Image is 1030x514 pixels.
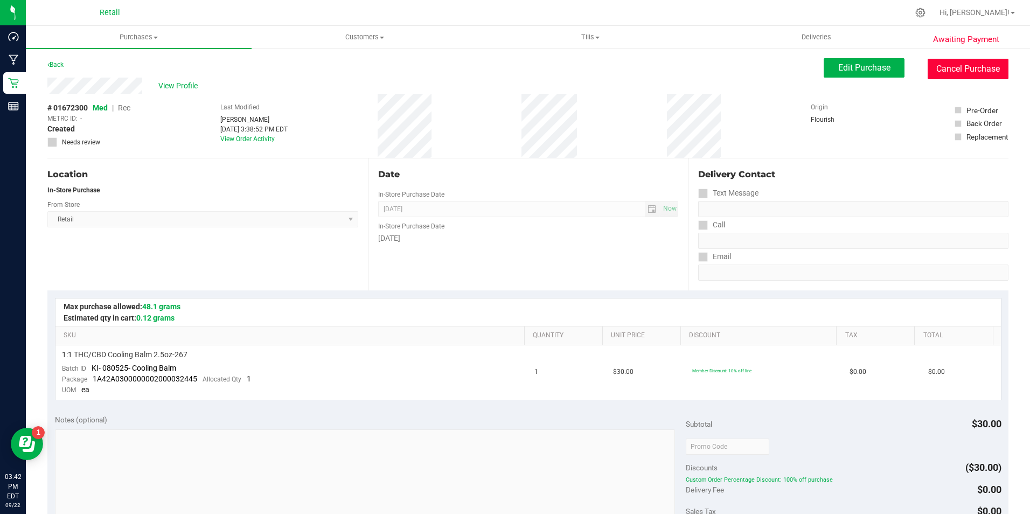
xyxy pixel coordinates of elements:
[613,367,634,377] span: $30.00
[965,462,1001,473] span: ($30.00)
[533,331,598,340] a: Quantity
[247,374,251,383] span: 1
[64,302,180,311] span: Max purchase allowed:
[118,103,130,112] span: Rec
[93,103,108,112] span: Med
[966,118,1002,129] div: Back Order
[686,439,769,455] input: Promo Code
[914,8,927,18] div: Manage settings
[26,26,252,48] a: Purchases
[698,233,1008,249] input: Format: (999) 999-9999
[698,168,1008,181] div: Delivery Contact
[686,420,712,428] span: Subtotal
[939,8,1010,17] span: Hi, [PERSON_NAME]!
[378,190,444,199] label: In-Store Purchase Date
[112,103,114,112] span: |
[811,115,865,124] div: Flourish
[704,26,929,48] a: Deliveries
[972,418,1001,429] span: $30.00
[8,31,19,42] inline-svg: Dashboard
[252,26,477,48] a: Customers
[142,302,180,311] span: 48.1 grams
[686,485,724,494] span: Delivery Fee
[62,137,100,147] span: Needs review
[378,233,679,244] div: [DATE]
[850,367,866,377] span: $0.00
[80,114,82,123] span: -
[928,59,1008,79] button: Cancel Purchase
[811,102,828,112] label: Origin
[692,368,751,373] span: Member Discount: 10% off line
[220,135,275,143] a: View Order Activity
[47,123,75,135] span: Created
[966,105,998,116] div: Pre-Order
[378,221,444,231] label: In-Store Purchase Date
[689,331,832,340] a: Discount
[252,32,477,42] span: Customers
[966,131,1008,142] div: Replacement
[92,364,176,372] span: KI- 080525- Cooling Balm
[62,376,87,383] span: Package
[845,331,910,340] a: Tax
[62,365,86,372] span: Batch ID
[62,386,76,394] span: UOM
[220,102,260,112] label: Last Modified
[5,472,21,501] p: 03:42 PM EDT
[686,476,1001,483] span: Custom Order Percentage Discount: 100% off purchase
[378,168,679,181] div: Date
[100,8,120,17] span: Retail
[55,415,107,424] span: Notes (optional)
[64,331,520,340] a: SKU
[478,32,703,42] span: Tills
[47,200,80,210] label: From Store
[203,376,241,383] span: Allocated Qty
[64,314,175,322] span: Estimated qty in cart:
[5,501,21,509] p: 09/22
[220,124,288,134] div: [DATE] 3:38:52 PM EDT
[824,58,904,78] button: Edit Purchase
[47,114,78,123] span: METRC ID:
[47,186,100,194] strong: In-Store Purchase
[47,61,64,68] a: Back
[26,32,252,42] span: Purchases
[838,62,890,73] span: Edit Purchase
[534,367,538,377] span: 1
[8,78,19,88] inline-svg: Retail
[698,185,758,201] label: Text Message
[158,80,201,92] span: View Profile
[8,54,19,65] inline-svg: Manufacturing
[47,168,358,181] div: Location
[81,385,89,394] span: ea
[611,331,676,340] a: Unit Price
[47,102,88,114] span: # 01672300
[62,350,187,360] span: 1:1 THC/CBD Cooling Balm 2.5oz-267
[32,426,45,439] iframe: Resource center unread badge
[787,32,846,42] span: Deliveries
[136,314,175,322] span: 0.12 grams
[93,374,197,383] span: 1A42A0300000002000032445
[686,458,718,477] span: Discounts
[928,367,945,377] span: $0.00
[698,249,731,265] label: Email
[698,201,1008,217] input: Format: (999) 999-9999
[11,428,43,460] iframe: Resource center
[698,217,725,233] label: Call
[220,115,288,124] div: [PERSON_NAME]
[478,26,704,48] a: Tills
[977,484,1001,495] span: $0.00
[933,33,999,46] span: Awaiting Payment
[923,331,989,340] a: Total
[8,101,19,112] inline-svg: Reports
